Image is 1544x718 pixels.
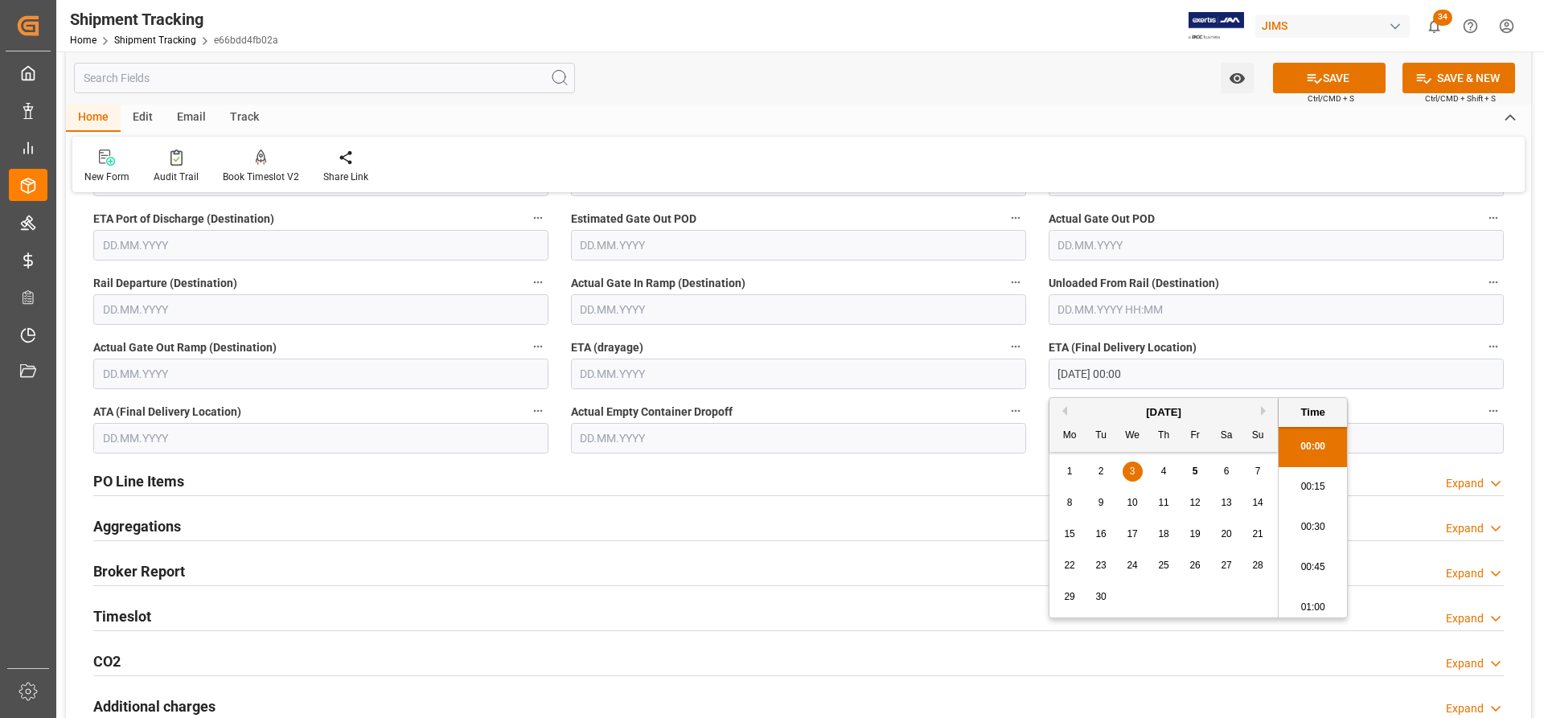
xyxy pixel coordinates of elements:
[1123,493,1143,513] div: Choose Wednesday, September 10th, 2025
[1091,556,1111,576] div: Choose Tuesday, September 23rd, 2025
[1049,275,1219,292] span: Unloaded From Rail (Destination)
[1185,493,1205,513] div: Choose Friday, September 12th, 2025
[1091,524,1111,544] div: Choose Tuesday, September 16th, 2025
[1158,497,1168,508] span: 11
[223,170,299,184] div: Book Timeslot V2
[1446,700,1484,717] div: Expand
[1217,426,1237,446] div: Sa
[1060,556,1080,576] div: Choose Monday, September 22nd, 2025
[1091,426,1111,446] div: Tu
[1425,92,1496,105] span: Ctrl/CMD + Shift + S
[1252,560,1263,571] span: 28
[1161,466,1167,477] span: 4
[528,272,548,293] button: Rail Departure (Destination)
[70,7,278,31] div: Shipment Tracking
[93,605,151,627] h2: Timeslot
[1049,230,1504,261] input: DD.MM.YYYY
[1452,8,1489,44] button: Help Center
[1189,528,1200,540] span: 19
[1005,207,1026,228] button: Estimated Gate Out POD
[1446,520,1484,537] div: Expand
[1158,528,1168,540] span: 18
[528,207,548,228] button: ETA Port of Discharge (Destination)
[1067,466,1073,477] span: 1
[1279,427,1347,467] li: 00:00
[1095,591,1106,602] span: 30
[1446,475,1484,492] div: Expand
[121,105,165,132] div: Edit
[1005,400,1026,421] button: Actual Empty Container Dropoff
[93,650,121,672] h2: CO2
[93,404,241,421] span: ATA (Final Delivery Location)
[93,339,277,356] span: Actual Gate Out Ramp (Destination)
[1154,493,1174,513] div: Choose Thursday, September 11th, 2025
[1217,556,1237,576] div: Choose Saturday, September 27th, 2025
[1064,591,1074,602] span: 29
[1158,560,1168,571] span: 25
[1273,63,1386,93] button: SAVE
[1189,497,1200,508] span: 12
[571,294,1026,325] input: DD.MM.YYYY
[571,230,1026,261] input: DD.MM.YYYY
[1446,610,1484,627] div: Expand
[1064,528,1074,540] span: 15
[1189,560,1200,571] span: 26
[114,35,196,46] a: Shipment Tracking
[70,35,96,46] a: Home
[1402,63,1515,93] button: SAVE & NEW
[1217,493,1237,513] div: Choose Saturday, September 13th, 2025
[1060,493,1080,513] div: Choose Monday, September 8th, 2025
[93,359,548,389] input: DD.MM.YYYY
[1483,272,1504,293] button: Unloaded From Rail (Destination)
[93,515,181,537] h2: Aggregations
[1248,493,1268,513] div: Choose Sunday, September 14th, 2025
[1193,466,1198,477] span: 5
[1127,560,1137,571] span: 24
[1098,466,1104,477] span: 2
[323,170,368,184] div: Share Link
[93,470,184,492] h2: PO Line Items
[1154,524,1174,544] div: Choose Thursday, September 18th, 2025
[1005,272,1026,293] button: Actual Gate In Ramp (Destination)
[1221,528,1231,540] span: 20
[1483,336,1504,357] button: ETA (Final Delivery Location)
[1123,426,1143,446] div: We
[1123,524,1143,544] div: Choose Wednesday, September 17th, 2025
[1279,588,1347,628] li: 01:00
[571,211,696,228] span: Estimated Gate Out POD
[1123,462,1143,482] div: Choose Wednesday, September 3rd, 2025
[1060,426,1080,446] div: Mo
[528,336,548,357] button: Actual Gate Out Ramp (Destination)
[528,400,548,421] button: ATA (Final Delivery Location)
[218,105,271,132] div: Track
[1154,426,1174,446] div: Th
[1098,497,1104,508] span: 9
[165,105,218,132] div: Email
[1255,466,1261,477] span: 7
[1091,493,1111,513] div: Choose Tuesday, September 9th, 2025
[1123,556,1143,576] div: Choose Wednesday, September 24th, 2025
[1483,400,1504,421] button: Received Complete
[1283,404,1343,421] div: Time
[1255,10,1416,41] button: JIMS
[1255,14,1410,38] div: JIMS
[1049,211,1155,228] span: Actual Gate Out POD
[1433,10,1452,26] span: 34
[1279,467,1347,507] li: 00:15
[84,170,129,184] div: New Form
[93,211,274,228] span: ETA Port of Discharge (Destination)
[1189,12,1244,40] img: Exertis%20JAM%20-%20Email%20Logo.jpg_1722504956.jpg
[93,560,185,582] h2: Broker Report
[93,275,237,292] span: Rail Departure (Destination)
[154,170,199,184] div: Audit Trail
[1279,507,1347,548] li: 00:30
[74,63,575,93] input: Search Fields
[1060,462,1080,482] div: Choose Monday, September 1st, 2025
[1005,336,1026,357] button: ETA (drayage)
[1057,406,1067,416] button: Previous Month
[1217,462,1237,482] div: Choose Saturday, September 6th, 2025
[1154,462,1174,482] div: Choose Thursday, September 4th, 2025
[1248,426,1268,446] div: Su
[1154,556,1174,576] div: Choose Thursday, September 25th, 2025
[1248,524,1268,544] div: Choose Sunday, September 21st, 2025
